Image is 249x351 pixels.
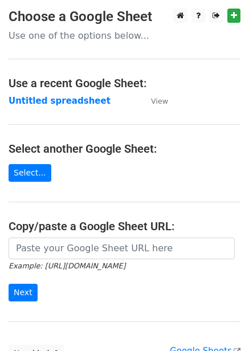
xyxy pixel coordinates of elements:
h4: Copy/paste a Google Sheet URL: [9,219,240,233]
input: Paste your Google Sheet URL here [9,238,235,259]
small: View [151,97,168,105]
input: Next [9,284,38,301]
h4: Use a recent Google Sheet: [9,76,240,90]
p: Use one of the options below... [9,30,240,42]
h4: Select another Google Sheet: [9,142,240,156]
a: Select... [9,164,51,182]
a: View [140,96,168,106]
small: Example: [URL][DOMAIN_NAME] [9,262,125,270]
h3: Choose a Google Sheet [9,9,240,25]
a: Untitled spreadsheet [9,96,111,106]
